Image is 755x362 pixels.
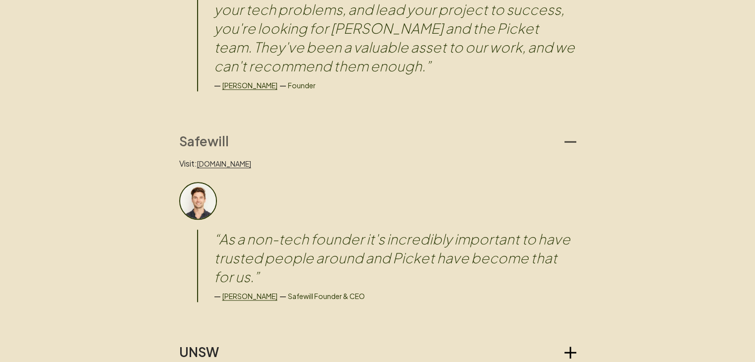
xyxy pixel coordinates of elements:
div: — — [214,290,576,302]
blockquote: “ As a non-tech founder it's incredibly important to have trusted people around and Picket have b... [214,230,576,286]
h2: UNSW [179,344,219,360]
div: — — [214,79,576,91]
button: UNSW [179,344,576,360]
a: [PERSON_NAME] [222,81,277,90]
p: Visit: [179,157,576,170]
div: Safewill [179,149,576,302]
a: [DOMAIN_NAME] [197,159,251,168]
p: Safewill Founder & CEO [288,291,365,302]
h2: Safewill [179,133,229,149]
p: Founder [288,80,316,91]
button: Safewill [179,133,576,149]
a: [PERSON_NAME] [222,292,277,301]
img: Client headshot [179,182,217,220]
